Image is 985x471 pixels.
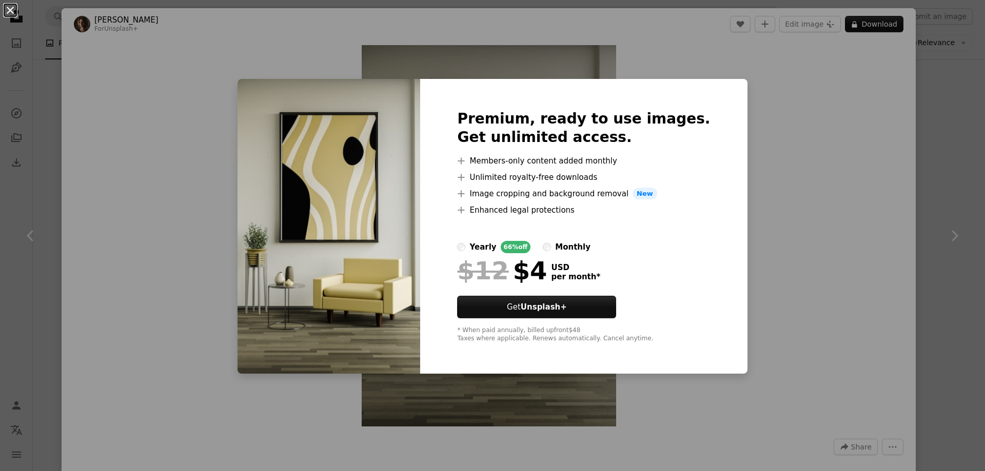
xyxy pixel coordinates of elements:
[551,272,600,281] span: per month *
[457,296,616,318] button: GetUnsplash+
[633,188,657,200] span: New
[457,257,547,284] div: $4
[551,263,600,272] span: USD
[457,171,710,183] li: Unlimited royalty-free downloads
[457,188,710,200] li: Image cropping and background removal
[555,241,590,253] div: monthly
[457,110,710,147] h2: Premium, ready to use images. Get unlimited access.
[457,243,465,251] input: yearly66%off
[457,326,710,343] div: * When paid annually, billed upfront $48 Taxes where applicable. Renews automatically. Cancel any...
[238,79,420,374] img: premium_photo-1706152482843-e8da9cfef167
[521,302,567,312] strong: Unsplash+
[457,257,508,284] span: $12
[469,241,496,253] div: yearly
[543,243,551,251] input: monthly
[457,155,710,167] li: Members-only content added monthly
[457,204,710,216] li: Enhanced legal protections
[501,241,531,253] div: 66% off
